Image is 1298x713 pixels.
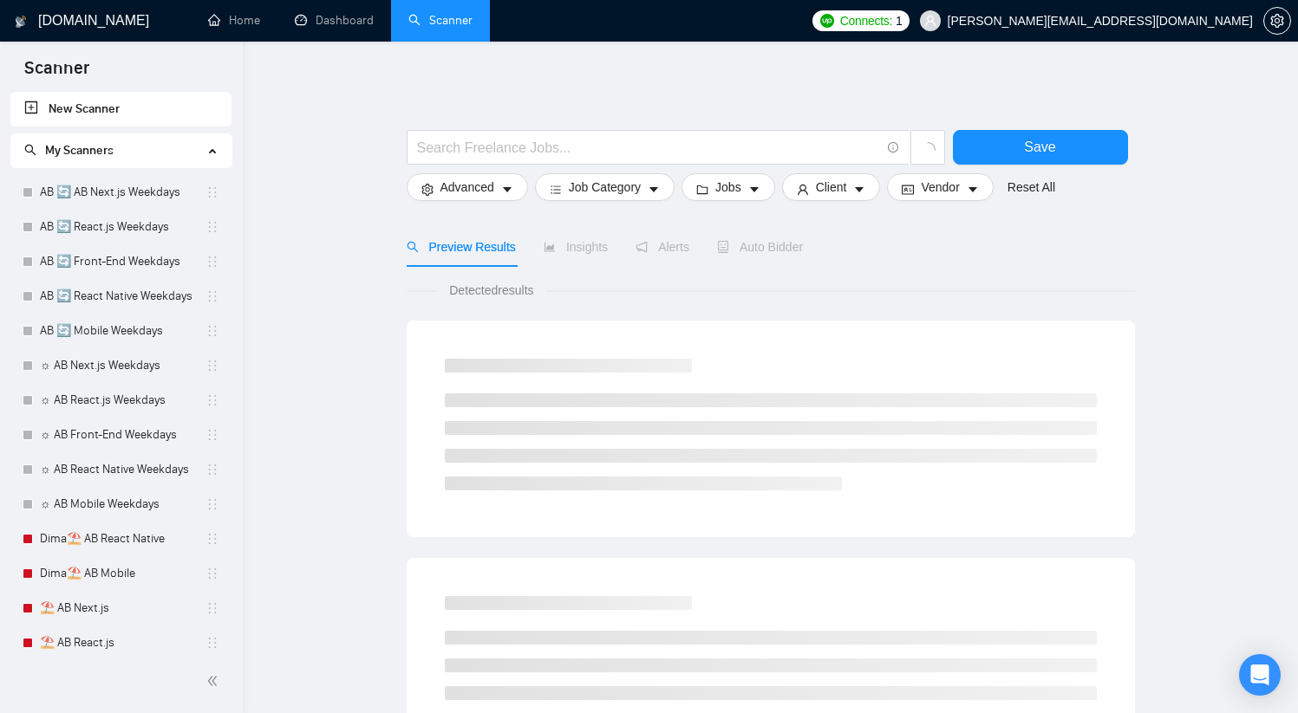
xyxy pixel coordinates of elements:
[717,240,803,254] span: Auto Bidder
[417,137,880,159] input: Search Freelance Jobs...
[208,13,260,28] a: homeHome
[421,183,434,196] span: setting
[535,173,675,201] button: barsJob Categorycaret-down
[40,244,205,279] a: AB 🔄 Front-End Weekdays
[205,532,219,546] span: holder
[408,13,473,28] a: searchScanner
[40,210,205,244] a: AB 🔄 React.js Weekdays
[887,173,993,201] button: idcardVendorcaret-down
[205,324,219,338] span: holder
[407,240,516,254] span: Preview Results
[550,183,562,196] span: bars
[440,178,494,197] span: Advanced
[840,11,892,30] span: Connects:
[820,14,834,28] img: upwork-logo.png
[544,240,608,254] span: Insights
[816,178,847,197] span: Client
[40,418,205,452] a: ☼ AB Front-End Weekdays
[205,289,219,303] span: holder
[45,143,114,158] span: My Scanners
[40,383,205,418] a: ☼ AB React.js Weekdays
[1263,14,1291,28] a: setting
[953,130,1128,165] button: Save
[682,173,775,201] button: folderJobscaret-down
[10,522,232,556] li: Dima⛱️ AB React Native
[569,178,641,197] span: Job Category
[40,625,205,660] a: ⛱️ AB React.js
[10,418,232,452] li: ☼ AB Front-End Weekdays
[1264,14,1290,28] span: setting
[636,240,689,254] span: Alerts
[24,144,36,156] span: search
[40,348,205,383] a: ☼ AB Next.js Weekdays
[501,183,513,196] span: caret-down
[10,383,232,418] li: ☼ AB React.js Weekdays
[40,314,205,348] a: AB 🔄 Mobile Weekdays
[295,13,374,28] a: dashboardDashboard
[717,241,729,253] span: robot
[648,183,660,196] span: caret-down
[24,92,218,126] a: New Scanner
[206,672,224,690] span: double-left
[924,15,936,27] span: user
[544,241,556,253] span: area-chart
[748,183,760,196] span: caret-down
[896,11,903,30] span: 1
[205,393,219,407] span: holder
[40,591,205,625] a: ⛱️ AB Next.js
[40,175,205,210] a: AB 🔄 AB Next.js Weekdays
[10,210,232,244] li: AB 🔄 React.js Weekdays
[40,452,205,487] a: ☼ AB React Native Weekdays
[10,55,103,92] span: Scanner
[10,314,232,348] li: AB 🔄 Mobile Weekdays
[40,522,205,556] a: Dima⛱️ AB React Native
[205,463,219,476] span: holder
[888,142,899,153] span: info-circle
[10,556,232,591] li: Dima⛱️ AB Mobile
[920,142,936,158] span: loading
[205,567,219,580] span: holder
[205,185,219,199] span: holder
[15,8,27,36] img: logo
[1239,654,1281,696] div: Open Intercom Messenger
[10,591,232,625] li: ⛱️ AB Next.js
[40,279,205,314] a: AB 🔄 React Native Weekdays
[205,359,219,373] span: holder
[205,428,219,442] span: holder
[1024,136,1055,158] span: Save
[853,183,865,196] span: caret-down
[407,173,528,201] button: settingAdvancedcaret-down
[407,241,419,253] span: search
[921,178,959,197] span: Vendor
[636,241,648,253] span: notification
[1263,7,1291,35] button: setting
[10,348,232,383] li: ☼ AB Next.js Weekdays
[10,452,232,487] li: ☼ AB React Native Weekdays
[10,244,232,279] li: AB 🔄 Front-End Weekdays
[10,92,232,126] li: New Scanner
[967,183,979,196] span: caret-down
[715,178,741,197] span: Jobs
[696,183,708,196] span: folder
[40,487,205,522] a: ☼ AB Mobile Weekdays
[10,487,232,522] li: ☼ AB Mobile Weekdays
[24,143,114,158] span: My Scanners
[10,279,232,314] li: AB 🔄 React Native Weekdays
[40,556,205,591] a: Dima⛱️ AB Mobile
[205,497,219,511] span: holder
[205,601,219,615] span: holder
[205,255,219,269] span: holder
[205,220,219,234] span: holder
[797,183,809,196] span: user
[205,636,219,650] span: holder
[1008,178,1055,197] a: Reset All
[10,625,232,660] li: ⛱️ AB React.js
[782,173,881,201] button: userClientcaret-down
[437,281,545,300] span: Detected results
[902,183,914,196] span: idcard
[10,175,232,210] li: AB 🔄 AB Next.js Weekdays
